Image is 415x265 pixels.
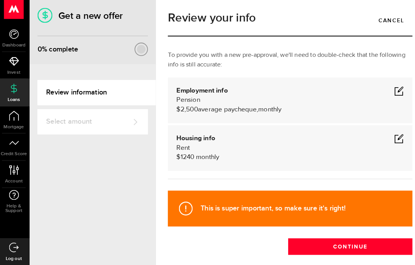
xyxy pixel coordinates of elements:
[38,51,43,59] span: 0
[38,84,154,109] a: Review information
[174,110,194,116] span: $2,500
[194,110,253,116] span: average paycheque,
[174,138,211,144] b: Housing info
[6,3,29,26] button: Open LiveChat chat widget
[165,18,403,30] h1: Review your info
[282,238,403,255] button: Continue
[253,110,276,116] span: monthly
[363,18,403,34] a: Cancel
[38,17,146,28] h1: Get a new offer
[174,147,187,154] span: Rent
[174,156,178,163] span: $
[165,56,403,74] p: To provide you with a new pre-approval, we'll need to double-check that the following info is sti...
[174,91,224,98] b: Employment info
[174,101,197,107] span: Pension
[38,48,78,62] div: % complete
[193,156,215,163] span: monthly
[38,113,146,137] a: Select amount
[197,205,338,213] strong: This is super important, so make sure it's right!
[178,156,191,163] span: 1240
